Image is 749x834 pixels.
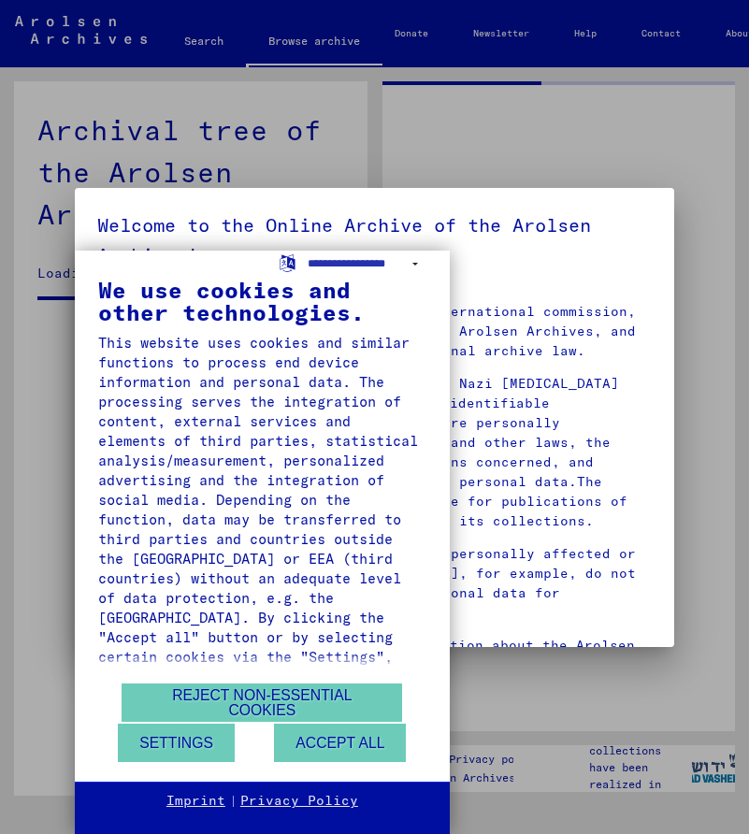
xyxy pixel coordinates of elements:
button: Settings [118,724,235,762]
a: Imprint [166,792,225,811]
div: We use cookies and other technologies. [98,279,426,324]
button: Reject non-essential cookies [122,683,402,722]
a: Privacy Policy [240,792,358,811]
button: Accept all [274,724,406,762]
div: This website uses cookies and similar functions to process end device information and personal da... [98,333,426,765]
